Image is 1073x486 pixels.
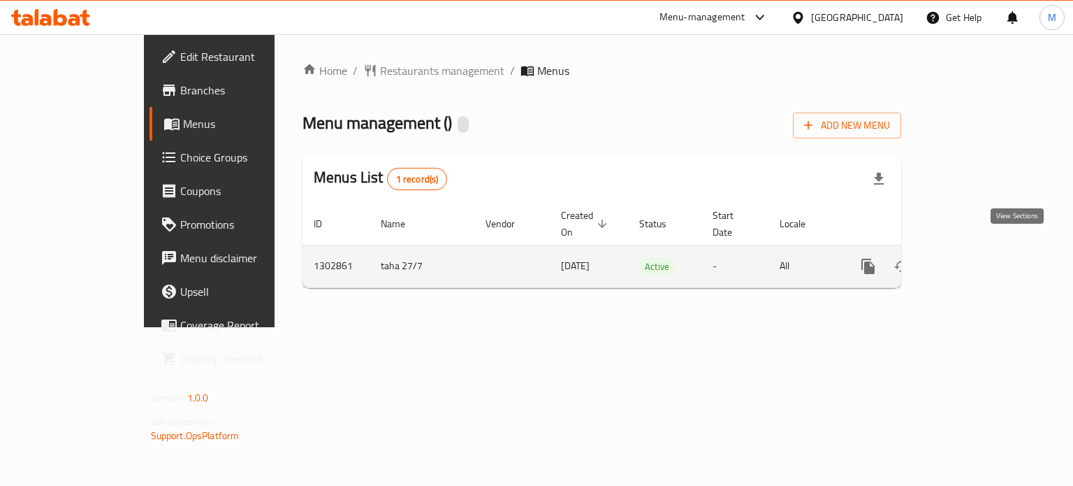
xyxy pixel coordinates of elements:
span: Start Date [713,207,752,241]
h2: Menus List [314,167,447,190]
a: Coupons [149,174,323,208]
div: Total records count [387,168,448,190]
li: / [510,62,515,79]
div: Menu-management [659,9,745,26]
a: Upsell [149,275,323,308]
a: Menu disclaimer [149,241,323,275]
table: enhanced table [302,203,997,288]
span: Status [639,215,685,232]
span: Choice Groups [180,149,312,166]
span: Name [381,215,423,232]
span: 1.0.0 [187,389,209,407]
a: Choice Groups [149,141,323,174]
a: Grocery Checklist [149,342,323,376]
div: [GEOGRAPHIC_DATA] [811,10,903,25]
a: Branches [149,73,323,107]
td: - [701,245,768,287]
div: Export file [862,162,896,196]
span: Created On [561,207,611,241]
span: Restaurants management [380,62,504,79]
span: Coverage Report [180,317,312,334]
span: Add New Menu [804,117,890,134]
span: Menus [537,62,569,79]
li: / [353,62,358,79]
a: Support.OpsPlatform [151,427,240,445]
span: Active [639,259,675,275]
div: Active [639,258,675,275]
a: Edit Restaurant [149,40,323,73]
span: Upsell [180,283,312,300]
a: Menus [149,107,323,141]
span: M [1048,10,1056,25]
span: Version: [151,389,185,407]
span: Vendor [486,215,533,232]
span: Menu management ( ) [302,107,452,138]
a: Coverage Report [149,308,323,342]
span: Grocery Checklist [180,350,312,367]
span: ID [314,215,340,232]
button: Change Status [885,250,919,283]
nav: breadcrumb [302,62,901,79]
span: Menu disclaimer [180,250,312,266]
a: Promotions [149,208,323,241]
span: Get support on: [151,413,215,431]
td: All [768,245,840,287]
button: more [852,250,885,283]
span: Menus [183,115,312,132]
a: Restaurants management [363,62,504,79]
span: Edit Restaurant [180,48,312,65]
span: Coupons [180,183,312,199]
a: Home [302,62,347,79]
td: 1302861 [302,245,370,287]
td: taha 27/7 [370,245,474,287]
button: Add New Menu [793,113,901,138]
span: Branches [180,82,312,99]
span: 1 record(s) [388,173,447,186]
span: [DATE] [561,257,590,275]
span: Locale [780,215,824,232]
span: Promotions [180,216,312,233]
th: Actions [840,203,997,245]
